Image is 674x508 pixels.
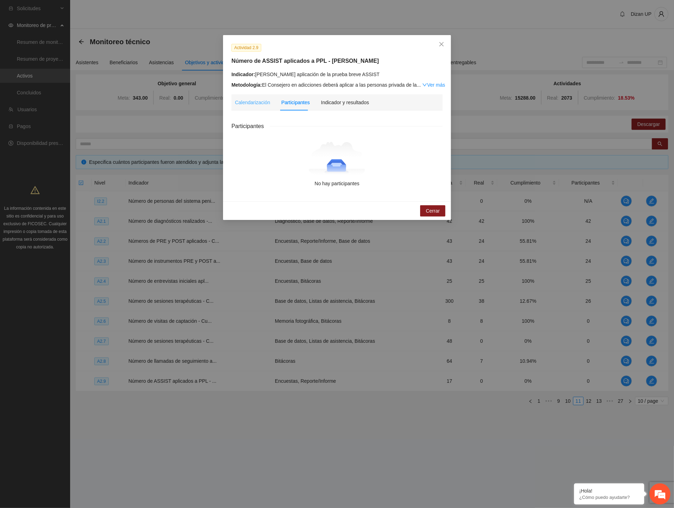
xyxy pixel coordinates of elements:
div: ¡Hola! [579,488,639,494]
span: close [439,41,444,47]
textarea: Escriba su mensaje y pulse “Intro” [4,192,134,216]
div: Chatee con nosotros ahora [36,36,118,45]
strong: Indicador: [231,72,255,77]
span: Actividad 2.9 [231,44,261,52]
span: Estamos en línea. [41,94,97,165]
div: Calendarización [235,99,270,106]
span: Cerrar [426,207,440,215]
span: Participantes [231,123,264,129]
button: Close [432,35,451,54]
div: Participantes [281,99,310,106]
img: No hay participantes [309,142,366,177]
span: down [422,82,427,87]
h5: Número de ASSIST aplicados a PPL - [PERSON_NAME] [231,57,443,65]
div: Minimizar ventana de chat en vivo [115,4,132,20]
div: [PERSON_NAME] aplicación de la prueba breve ASSIST [231,71,443,78]
div: Indicador y resultados [321,99,369,106]
div: No hay participantes [240,180,434,187]
div: El Consejero en adicciones deberá aplicar a las personas privada de la [231,81,443,89]
a: Expand [422,82,445,88]
button: Cerrar [420,205,445,216]
p: ¿Cómo puedo ayudarte? [579,495,639,500]
strong: Metodología: [231,82,262,88]
span: ... [417,82,421,88]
